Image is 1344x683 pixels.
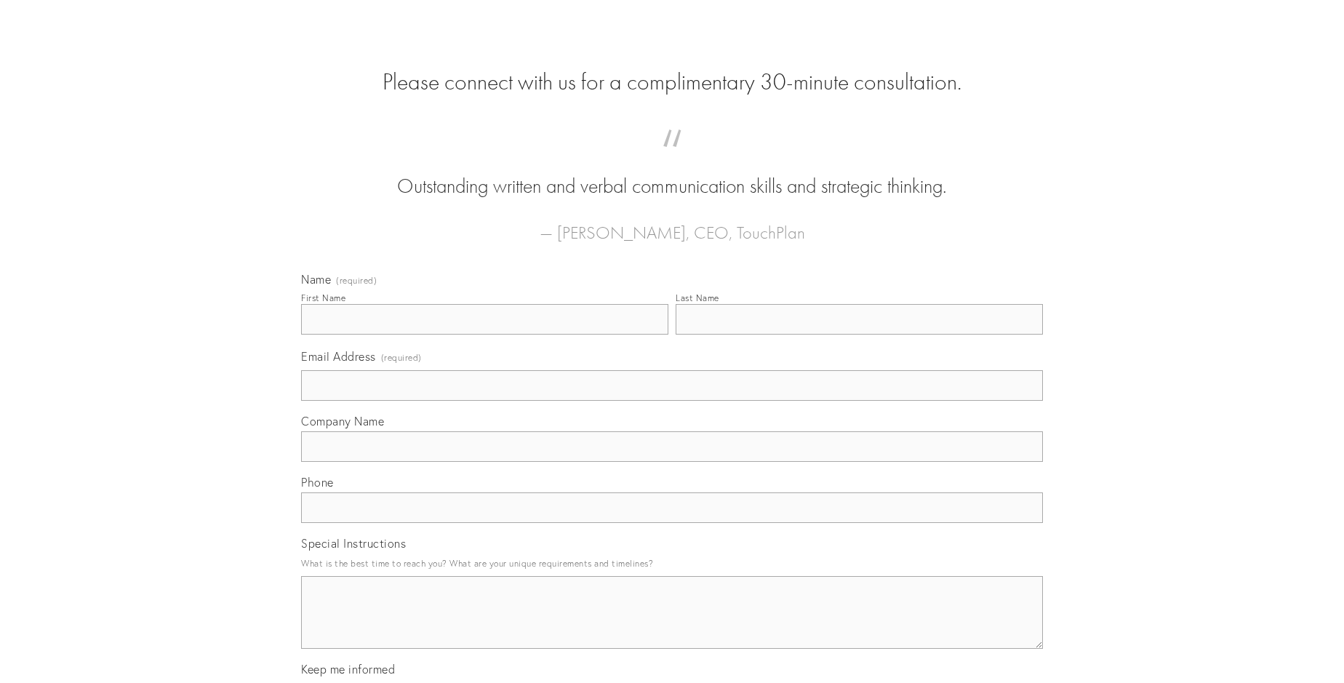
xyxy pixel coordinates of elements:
span: (required) [381,348,422,367]
p: What is the best time to reach you? What are your unique requirements and timelines? [301,554,1043,573]
span: Name [301,272,331,287]
span: Keep me informed [301,662,395,676]
span: “ [324,144,1020,172]
span: Phone [301,475,334,490]
span: (required) [336,276,377,285]
blockquote: Outstanding written and verbal communication skills and strategic thinking. [324,144,1020,201]
figcaption: — [PERSON_NAME], CEO, TouchPlan [324,201,1020,247]
span: Special Instructions [301,536,406,551]
div: First Name [301,292,345,303]
h2: Please connect with us for a complimentary 30-minute consultation. [301,68,1043,96]
div: Last Name [676,292,719,303]
span: Email Address [301,349,376,364]
span: Company Name [301,414,384,428]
